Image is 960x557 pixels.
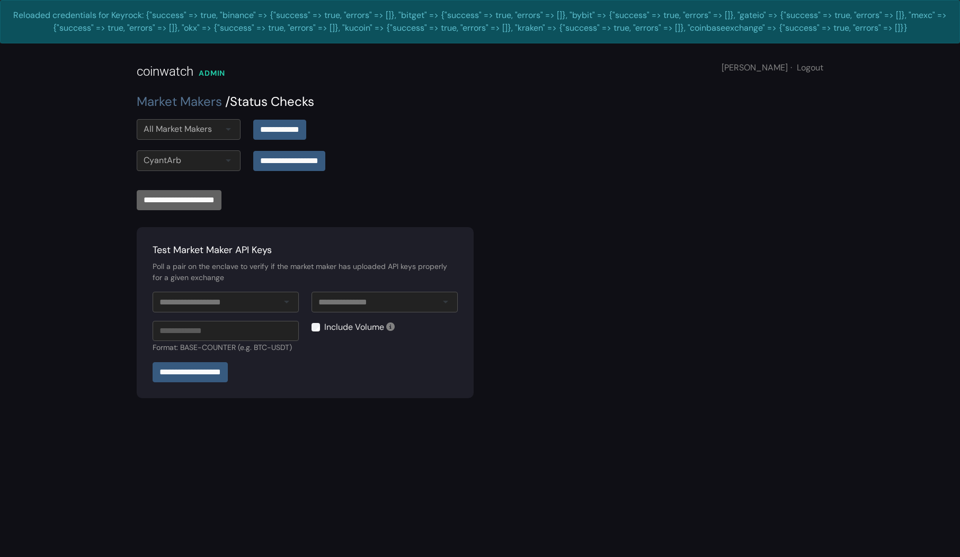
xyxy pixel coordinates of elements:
[153,343,292,352] small: Format: BASE-COUNTER (e.g. BTC-USDT)
[797,62,823,73] a: Logout
[153,261,458,283] div: Poll a pair on the enclave to verify if the market maker has uploaded API keys properly for a giv...
[199,68,225,79] div: ADMIN
[153,243,458,257] div: Test Market Maker API Keys
[137,43,225,92] a: coinwatch ADMIN
[137,62,193,81] div: coinwatch
[144,154,181,167] div: CyantArb
[324,321,384,334] label: Include Volume
[137,92,823,111] div: Status Checks
[137,93,222,110] a: Market Makers
[722,61,823,74] div: [PERSON_NAME]
[144,123,212,136] div: All Market Makers
[225,93,230,110] span: /
[790,62,792,73] span: ·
